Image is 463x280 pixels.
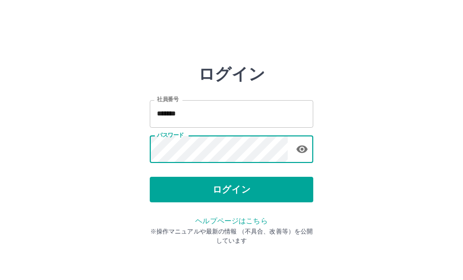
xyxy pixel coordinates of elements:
p: ※操作マニュアルや最新の情報 （不具合、改善等）を公開しています [150,227,313,245]
h2: ログイン [198,64,265,84]
button: ログイン [150,177,313,202]
label: 社員番号 [157,96,178,103]
label: パスワード [157,131,184,139]
a: ヘルプページはこちら [195,217,267,225]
